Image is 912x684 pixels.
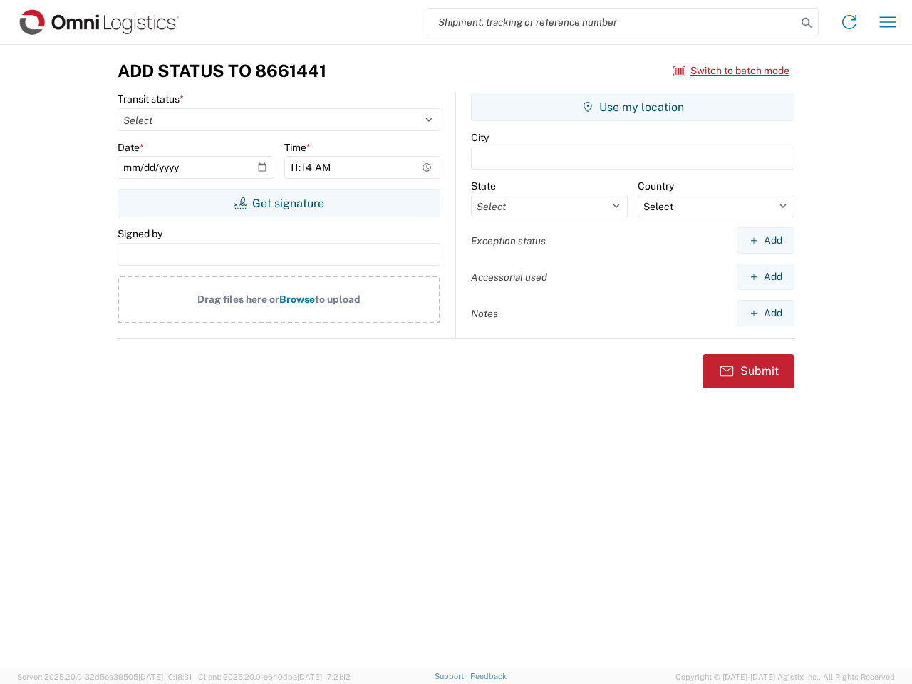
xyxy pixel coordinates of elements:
a: Support [435,672,470,680]
span: Server: 2025.20.0-32d5ea39505 [17,673,192,681]
span: Client: 2025.20.0-e640dba [198,673,351,681]
span: Browse [279,294,315,305]
h3: Add Status to 8661441 [118,61,326,81]
button: Get signature [118,189,440,217]
label: Transit status [118,93,184,105]
span: to upload [315,294,361,305]
button: Switch to batch mode [673,59,789,83]
input: Shipment, tracking or reference number [427,9,797,36]
label: Time [284,141,311,154]
a: Feedback [470,672,507,680]
label: Exception status [471,234,546,247]
label: City [471,131,489,144]
span: Drag files here or [197,294,279,305]
label: Signed by [118,227,162,240]
label: Accessorial used [471,271,547,284]
label: Date [118,141,144,154]
span: [DATE] 17:21:12 [297,673,351,681]
span: Copyright © [DATE]-[DATE] Agistix Inc., All Rights Reserved [675,670,895,683]
label: State [471,180,496,192]
button: Use my location [471,93,794,121]
label: Notes [471,307,498,320]
span: [DATE] 10:18:31 [138,673,192,681]
label: Country [638,180,674,192]
button: Add [737,264,794,290]
button: Add [737,227,794,254]
button: Submit [703,354,794,388]
button: Add [737,300,794,326]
